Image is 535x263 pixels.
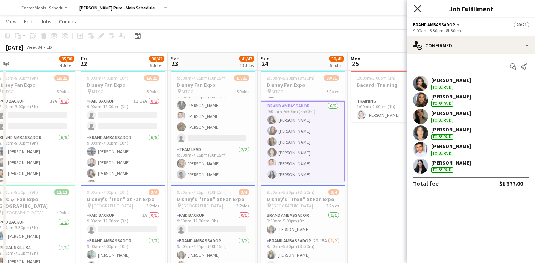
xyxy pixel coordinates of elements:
div: 9:00am-5:30pm (8h30m) [413,28,529,33]
span: 38/42 [149,56,164,62]
span: 9:00am-7:15pm (10h15m) [177,189,227,195]
a: View [3,17,20,26]
app-job-card: 9:00am-7:00pm (10h)19/21Disney Fan Expo MTCC5 RolesPaid Backup1I17A0/29:00am-12:00pm (3h) Brand A... [81,71,165,182]
span: Fri [81,55,87,62]
div: To be paid [431,167,453,173]
span: Jobs [40,18,52,25]
h3: Bacardi Training [351,82,435,88]
app-card-role: Paid Backup1I17A0/29:00am-12:00pm (3h) [81,97,165,133]
span: 6 Roles [236,89,249,94]
span: View [6,18,17,25]
span: 9:00am-7:00pm (10h) [87,75,128,81]
div: 6 Jobs [150,62,164,68]
div: $1 377.00 [499,180,523,187]
span: 25 [350,59,360,68]
div: To be paid [431,134,453,140]
span: 24 [260,59,270,68]
div: 13 Jobs [240,62,254,68]
span: 9:00am-5:30pm (8h30m) [267,75,315,81]
span: Mon [351,55,360,62]
div: To be paid [431,118,453,123]
div: [PERSON_NAME] [431,159,471,166]
span: MTCC [2,89,13,94]
span: 9:00am-5:30pm (8h30m) [267,189,315,195]
span: 3 Roles [146,203,159,209]
span: Brand Ambassador [413,22,455,27]
div: [PERSON_NAME] [431,93,471,100]
span: MTCC [272,89,283,94]
span: 38/41 [329,56,344,62]
span: 41/47 [239,56,254,62]
div: EDT [47,44,55,50]
span: 5 Roles [146,89,159,94]
span: 3/4 [328,189,339,195]
span: 17/21 [234,75,249,81]
span: [GEOGRAPHIC_DATA] [272,203,313,209]
app-card-role: Paid Backup3A0/19:00am-12:00pm (3h) [81,211,165,237]
span: 19/21 [144,75,159,81]
h3: Disney's "Tron" at Fan Expo [171,196,255,203]
div: 6 Jobs [330,62,344,68]
h3: Disney's "Tron" at Fan Expo [81,196,165,203]
app-card-role: Brand Ambassador6I21A3/49:00am-7:15pm (10h15m)[PERSON_NAME][PERSON_NAME][PERSON_NAME] [171,87,255,145]
span: 9:00am-7:00pm (10h) [87,189,128,195]
span: MTCC [182,89,193,94]
h3: Disney's "Tron" at Fan Expo [261,196,345,203]
span: 4 Roles [56,210,69,215]
h3: Job Fulfilment [407,4,535,14]
span: [GEOGRAPHIC_DATA] [92,203,133,209]
div: Total fee [413,180,439,187]
span: 19/21 [54,75,69,81]
div: [PERSON_NAME] [431,143,471,150]
span: 23 [170,59,179,68]
span: [GEOGRAPHIC_DATA] [182,203,223,209]
app-card-role: Brand Ambassador6/69:00am-7:00pm (10h)[PERSON_NAME][PERSON_NAME][PERSON_NAME][PERSON_NAME] [81,133,165,213]
app-job-card: 9:00am-7:15pm (10h15m)17/21Disney Fan Expo MTCC6 Roles[PERSON_NAME][PERSON_NAME]Brand Ambassador6... [171,71,255,182]
span: Sat [171,55,179,62]
span: 20/21 [514,22,529,27]
app-card-role: Training1/11:00pm-2:00pm (1h)[PERSON_NAME] [351,97,435,122]
span: 5 Roles [326,89,339,94]
button: Factor Meals - Schedule [15,0,73,15]
span: Week 34 [25,44,44,50]
a: Comms [56,17,79,26]
app-card-role: Team Lead2/29:00am-7:15pm (10h15m)[PERSON_NAME][PERSON_NAME] [171,145,255,182]
span: 3 Roles [326,203,339,209]
span: 3/4 [239,189,249,195]
span: 20/21 [324,75,339,81]
div: To be paid [431,85,453,90]
div: 4 Jobs [60,62,74,68]
span: 12/12 [54,189,69,195]
app-job-card: 1:00pm-2:00pm (1h)1/1Bacardi Training1 RoleTraining1/11:00pm-2:00pm (1h)[PERSON_NAME] [351,71,435,122]
span: Comms [59,18,76,25]
app-job-card: 9:00am-5:30pm (8h30m)20/21Disney Fan Expo MTCC5 RolesPaid Backup1I18A1/29:00am-12:00pm (3h)[PERSO... [261,71,345,182]
span: 3/4 [149,189,159,195]
div: Confirmed [407,36,535,54]
div: [DATE] [6,44,23,51]
a: Edit [21,17,36,26]
button: Brand Ambassador [413,22,461,27]
div: To be paid [431,101,453,107]
div: To be paid [431,151,453,156]
span: 3 Roles [236,203,249,209]
a: Jobs [37,17,55,26]
span: Sun [261,55,270,62]
div: [PERSON_NAME] [431,110,471,116]
app-card-role: Paid Backup0/19:00am-12:00pm (3h) [171,211,255,237]
h3: Disney Fan Expo [261,82,345,88]
span: [GEOGRAPHIC_DATA] [2,210,43,215]
span: 1:00pm-2:00pm (1h) [357,75,395,81]
span: 9:00am-7:15pm (10h15m) [177,75,227,81]
button: [PERSON_NAME] Pure - Main Schedule [73,0,161,15]
app-card-role: Brand Ambassador1/19:00am-5:00pm (8h)[PERSON_NAME] [261,211,345,237]
div: [PERSON_NAME] [431,126,471,133]
h3: Disney Fan Expo [81,82,165,88]
span: 35/38 [59,56,74,62]
app-card-role: Brand Ambassador6/69:00am-5:30pm (8h30m)[PERSON_NAME][PERSON_NAME][PERSON_NAME][PERSON_NAME][PERS... [261,101,345,183]
span: MTCC [92,89,103,94]
span: 22 [80,59,87,68]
